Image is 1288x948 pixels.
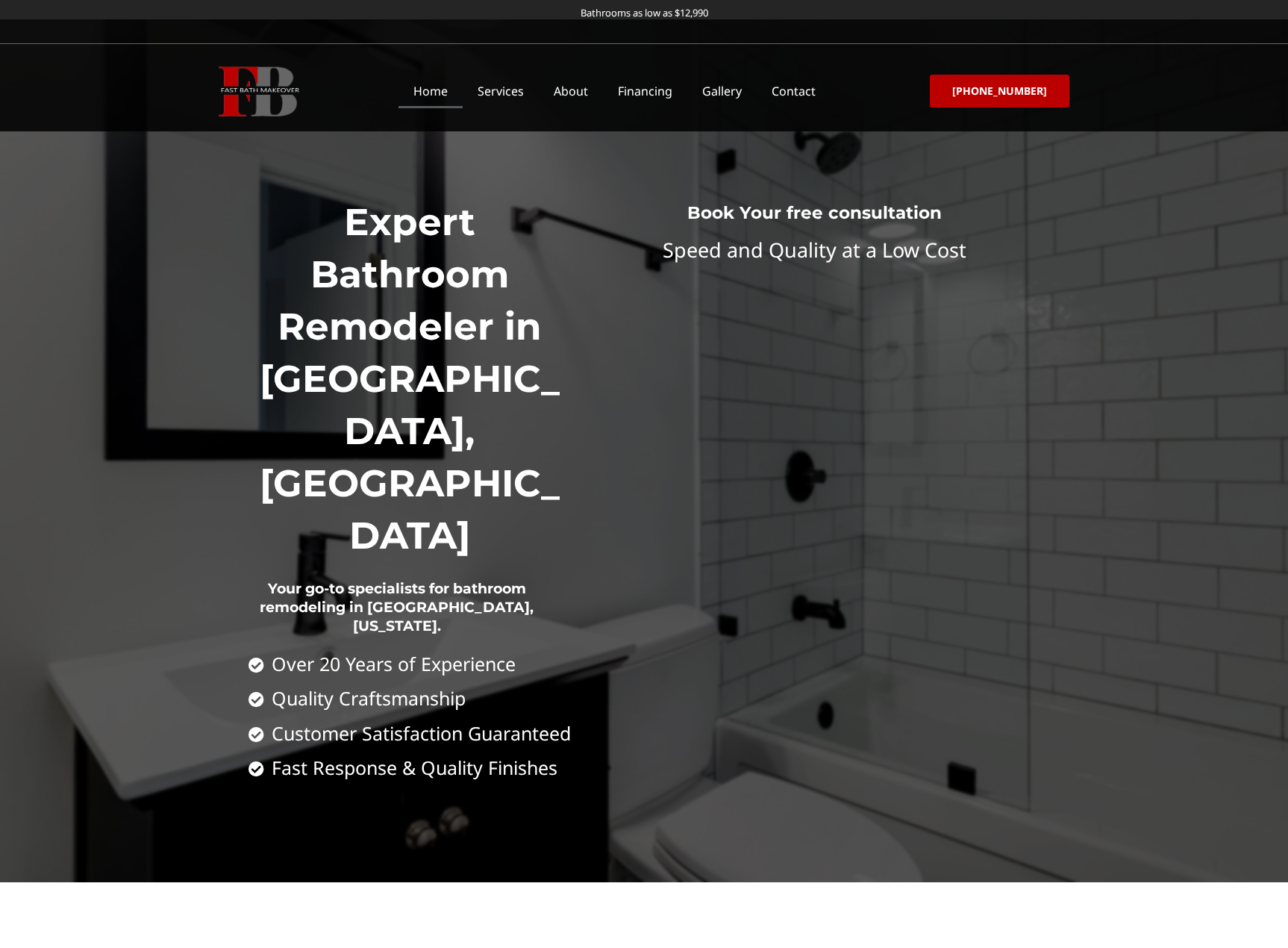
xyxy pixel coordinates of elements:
span: Speed and Quality at a Low Cost [663,236,966,263]
a: Services [463,74,539,108]
span: Customer Satisfaction Guaranteed [268,723,571,743]
span: Over 20 Years of Experience [268,654,516,674]
span: [PHONE_NUMBER] [952,86,1047,96]
h3: Book Your free consultation [590,202,1040,225]
a: Gallery [687,74,757,108]
img: Fast Bath Makeover icon [219,66,299,116]
a: [PHONE_NUMBER] [930,75,1069,107]
h2: Your go-to specialists for bathroom remodeling in [GEOGRAPHIC_DATA], [US_STATE]. [248,562,545,655]
h1: Expert Bathroom Remodeler in [GEOGRAPHIC_DATA], [GEOGRAPHIC_DATA] [248,196,571,562]
iframe: Website Form [569,210,1060,322]
a: About [539,74,603,108]
a: Contact [757,74,831,108]
span: Quality Craftsmanship [268,688,466,708]
a: Home [398,74,463,108]
span: Fast Response & Quality Finishes [268,758,557,778]
a: Financing [603,74,687,108]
